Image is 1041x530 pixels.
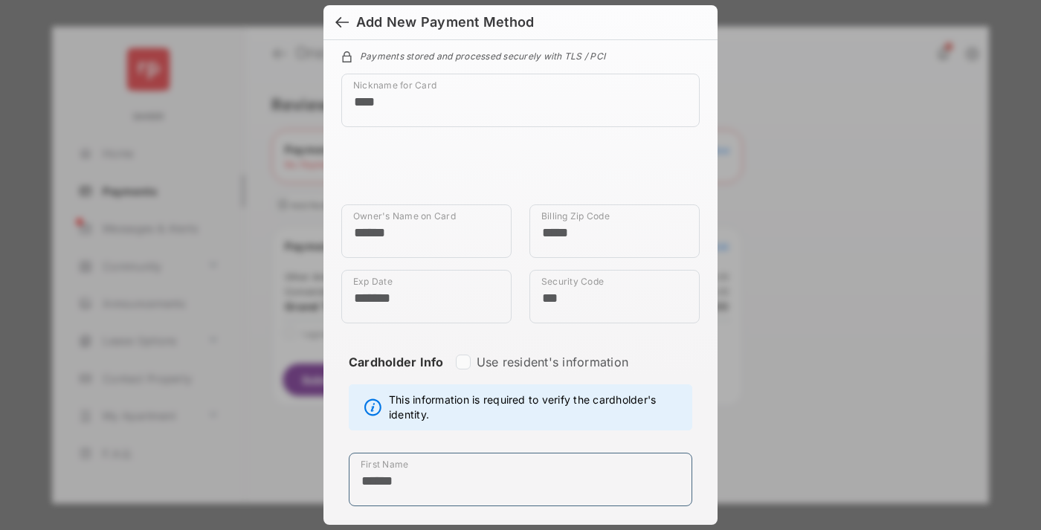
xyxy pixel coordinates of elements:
div: Add New Payment Method [356,14,534,30]
iframe: Credit card field [341,139,700,204]
span: This information is required to verify the cardholder's identity. [389,392,684,422]
div: Payments stored and processed securely with TLS / PCI [341,48,700,62]
strong: Cardholder Info [349,355,444,396]
label: Use resident's information [477,355,628,369]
